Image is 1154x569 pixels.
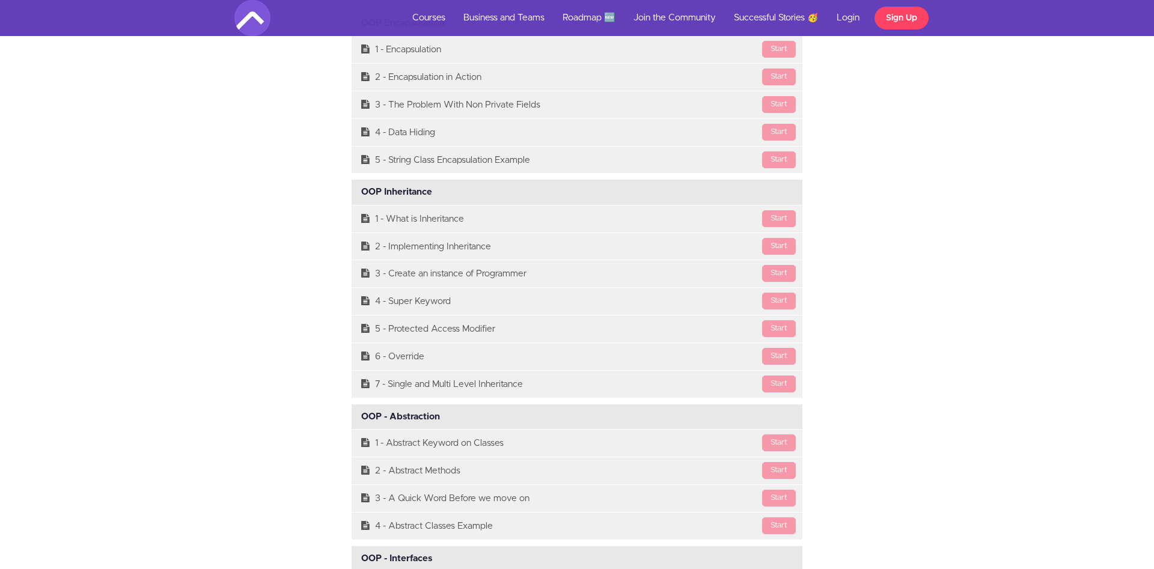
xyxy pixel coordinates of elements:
[352,513,802,540] a: Start4 - Abstract Classes Example
[762,348,796,365] div: Start
[762,490,796,507] div: Start
[762,96,796,113] div: Start
[352,119,802,146] a: Start4 - Data Hiding
[762,376,796,392] div: Start
[762,151,796,168] div: Start
[352,404,802,430] div: OOP - Abstraction
[762,434,796,451] div: Start
[352,288,802,315] a: Start4 - Super Keyword
[875,7,929,29] a: Sign Up
[352,260,802,287] a: Start3 - Create an instance of Programmer
[762,320,796,337] div: Start
[762,265,796,282] div: Start
[352,485,802,512] a: Start3 - A Quick Word Before we move on
[352,457,802,484] a: Start2 - Abstract Methods
[352,180,802,205] div: OOP Inheritance
[352,430,802,457] a: Start1 - Abstract Keyword on Classes
[352,315,802,342] a: Start5 - Protected Access Modifier
[352,36,802,63] a: Start1 - Encapsulation
[352,64,802,91] a: Start2 - Encapsulation in Action
[762,210,796,227] div: Start
[352,233,802,260] a: Start2 - Implementing Inheritance
[762,293,796,309] div: Start
[762,124,796,141] div: Start
[352,371,802,398] a: Start7 - Single and Multi Level Inheritance
[352,343,802,370] a: Start6 - Override
[762,238,796,255] div: Start
[352,205,802,233] a: Start1 - What is Inheritance
[352,147,802,174] a: Start5 - String Class Encapsulation Example
[352,91,802,118] a: Start3 - The Problem With Non Private Fields
[762,517,796,534] div: Start
[762,462,796,479] div: Start
[762,41,796,58] div: Start
[762,68,796,85] div: Start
